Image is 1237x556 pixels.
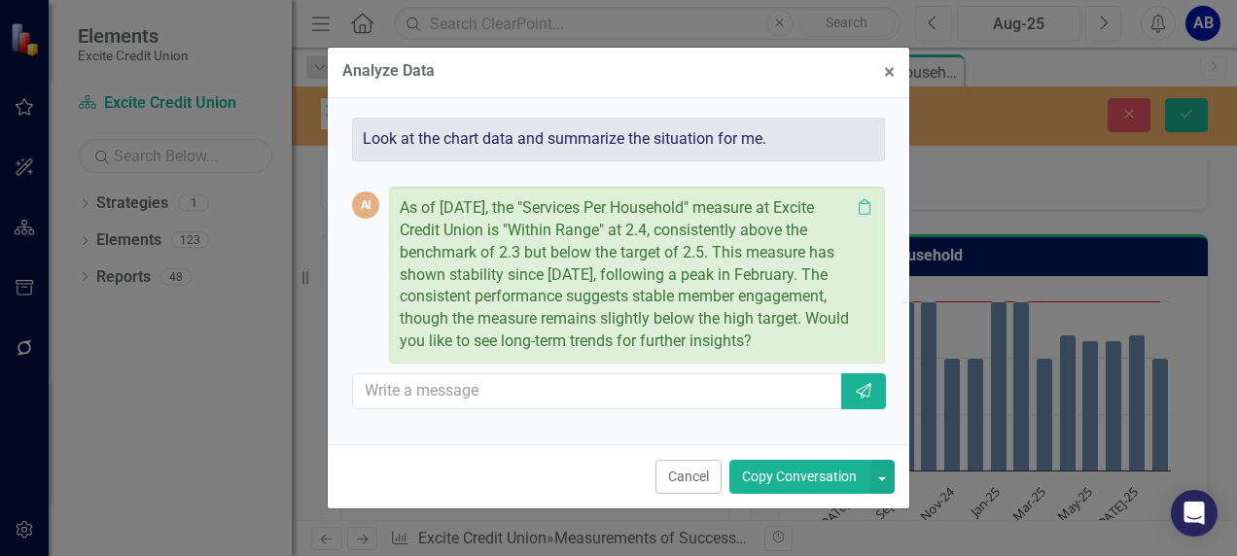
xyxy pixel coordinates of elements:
[352,373,843,409] input: Write a message
[352,191,379,219] div: AI
[342,62,435,80] div: Analyze Data
[352,118,885,161] div: Look at the chart data and summarize the situation for me.
[5,5,381,145] p: As of [DATE], the "Services Per Household" measure at Excite Credit Union is "Within Range" at 2....
[884,60,895,84] span: ×
[655,460,722,494] button: Cancel
[1171,490,1218,537] div: Open Intercom Messenger
[400,197,850,353] p: As of [DATE], the "Services Per Household" measure at Excite Credit Union is "Within Range" at 2....
[729,460,869,494] button: Copy Conversation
